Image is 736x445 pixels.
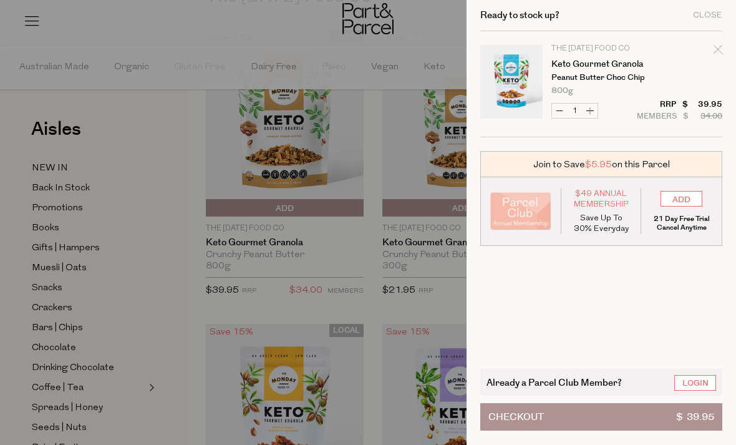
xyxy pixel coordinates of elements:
[488,404,544,430] span: Checkout
[571,188,632,210] span: $49 Annual Membership
[487,375,622,389] span: Already a Parcel Club Member?
[551,74,648,82] p: Peanut Butter Choc Chip
[693,11,722,19] div: Close
[480,151,722,177] div: Join to Save on this Parcel
[651,215,712,232] p: 21 Day Free Trial Cancel Anytime
[674,375,716,391] a: Login
[567,104,583,118] input: QTY Keto Gourmet Granola
[551,45,648,52] p: The [DATE] Food Co
[551,87,573,95] span: 800g
[571,213,632,234] p: Save Up To 30% Everyday
[551,60,648,69] a: Keto Gourmet Granola
[661,191,702,207] input: ADD
[480,11,559,20] h2: Ready to stock up?
[585,158,612,171] span: $5.95
[714,43,722,60] div: Remove Keto Gourmet Granola
[676,404,714,430] span: $ 39.95
[480,403,722,431] button: Checkout$ 39.95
